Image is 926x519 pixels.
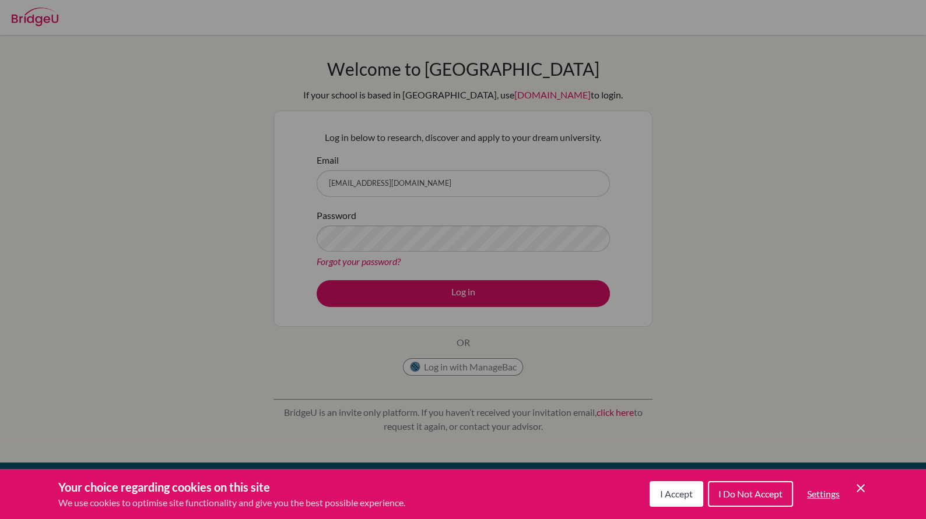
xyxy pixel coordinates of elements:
[807,488,840,499] span: Settings
[718,488,783,499] span: I Do Not Accept
[708,481,793,507] button: I Do Not Accept
[854,481,868,495] button: Save and close
[650,481,703,507] button: I Accept
[798,482,849,506] button: Settings
[58,496,405,510] p: We use cookies to optimise site functionality and give you the best possible experience.
[58,478,405,496] h3: Your choice regarding cookies on this site
[660,488,693,499] span: I Accept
